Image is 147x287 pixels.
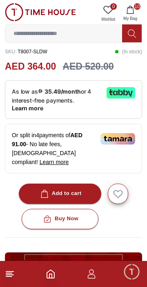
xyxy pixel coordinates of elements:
p: ( In stock ) [115,46,142,58]
div: Buy Now [42,214,78,223]
span: 0 [110,3,117,10]
h2: AED 364.00 [5,59,56,74]
img: ... [5,3,76,21]
button: 10My Bag [118,3,142,24]
img: ... [5,252,142,285]
span: AED 91.00 [12,132,82,147]
p: T8007-SLDW [5,46,47,58]
img: Tamara [100,133,135,145]
a: Home [46,269,56,279]
a: 0Wishlist [98,3,118,24]
span: Wishlist [98,16,118,22]
span: SKU : [5,49,16,55]
div: Or split in 4 payments of - No late fees, [DEMOGRAPHIC_DATA] compliant! [5,124,142,173]
span: 10 [134,3,140,10]
span: My Bag [120,15,140,22]
div: Chat Widget [123,263,141,281]
h3: AED 520.00 [62,59,114,74]
button: Add to cart [19,184,102,204]
div: Add to cart [39,189,82,198]
span: Learn more [40,159,69,165]
button: Buy Now [22,209,98,229]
